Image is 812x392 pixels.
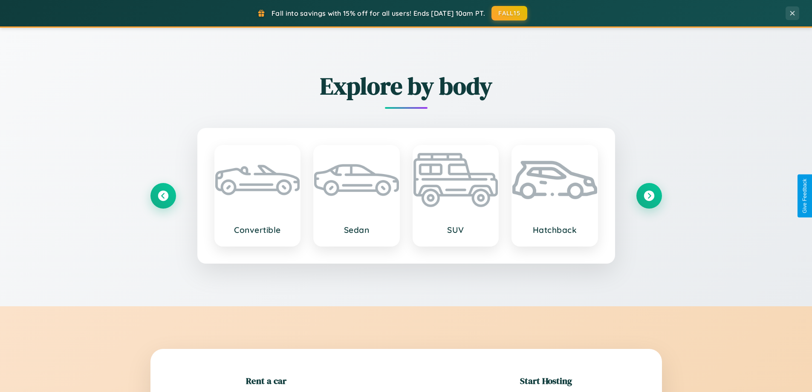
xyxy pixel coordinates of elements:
[323,225,390,235] h3: Sedan
[422,225,490,235] h3: SUV
[520,375,572,387] h2: Start Hosting
[491,6,527,20] button: FALL15
[802,179,808,213] div: Give Feedback
[272,9,485,17] span: Fall into savings with 15% off for all users! Ends [DATE] 10am PT.
[150,70,662,102] h2: Explore by body
[521,225,589,235] h3: Hatchback
[224,225,292,235] h3: Convertible
[246,375,286,387] h2: Rent a car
